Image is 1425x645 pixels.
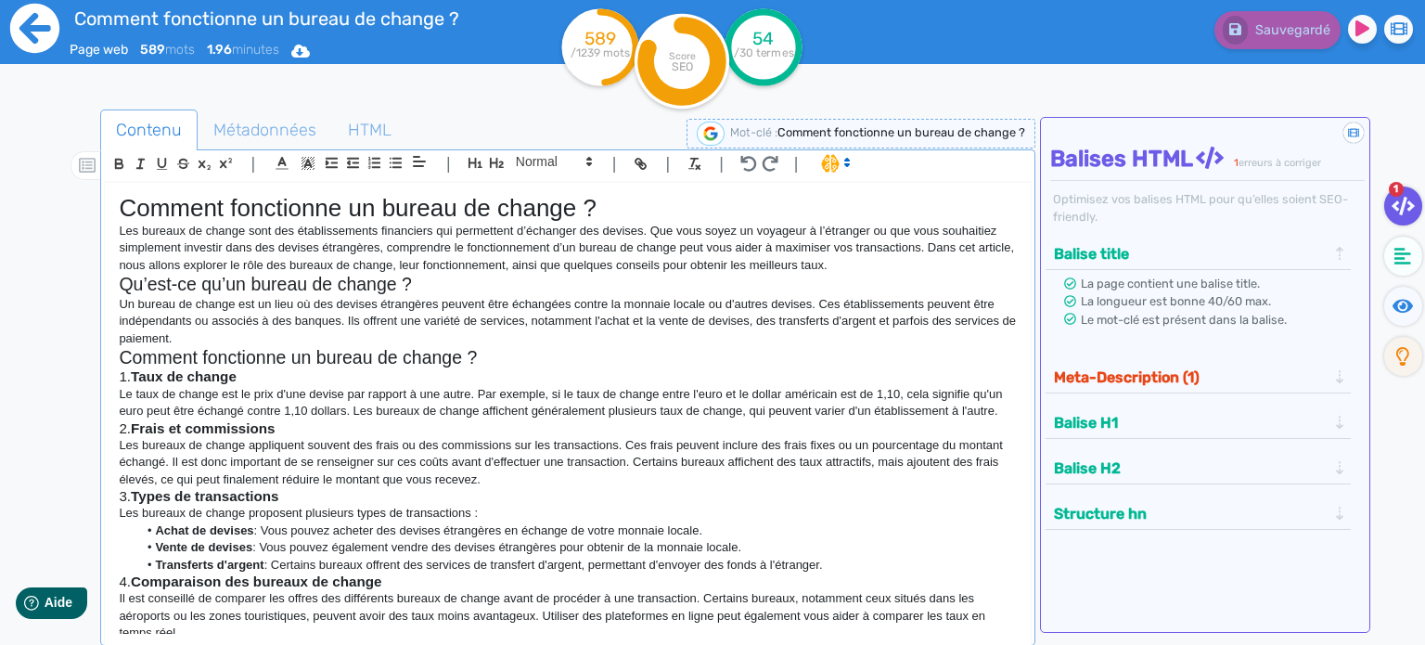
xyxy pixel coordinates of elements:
[1081,277,1260,290] span: La page contient une balise title.
[119,296,1017,347] p: Un bureau de change est un lieu où des devises étrangères peuvent être échangées contre la monnai...
[794,151,799,176] span: |
[131,574,381,589] strong: Comparaison des bureaux de change
[198,110,332,151] a: Métadonnées
[101,105,197,155] span: Contenu
[1048,453,1347,484] div: Balise H2
[1048,362,1332,393] button: Meta-Description (1)
[1048,498,1332,529] button: Structure hn
[612,151,617,176] span: |
[1048,407,1347,438] div: Balise H1
[155,558,263,572] strong: Transferts d'argent
[119,590,1017,641] p: Il est conseillé de comparer les offres des différents bureaux de change avant de procéder à une ...
[119,223,1017,274] p: Les bureaux de change sont des établissements financiers qui permettent d’échanger des devises. Q...
[446,151,451,176] span: |
[697,122,725,146] img: google-serp-logo.png
[571,46,630,59] tspan: /1239 mots
[1048,239,1347,269] div: Balise title
[1234,157,1239,169] span: 1
[155,523,253,537] strong: Achat de devises
[131,488,278,504] strong: Types de transactions
[131,368,237,384] strong: Taux de change
[332,110,407,151] a: HTML
[199,105,331,155] span: Métadonnées
[1050,190,1364,226] div: Optimisez vos balises HTML pour qu’elles soient SEO-friendly.
[1214,11,1341,49] button: Sauvegardé
[1048,239,1332,269] button: Balise title
[777,125,1025,139] span: Comment fonctionne un bureau de change ?
[119,420,1017,437] h3: 2.
[140,42,165,58] b: 589
[119,194,1017,223] h1: Comment fonctionne un bureau de change ?
[70,42,128,58] span: Page web
[119,437,1017,488] p: Les bureaux de change appliquent souvent des frais ou des commissions sur les transactions. Ces f...
[119,347,1017,368] h2: Comment fonctionne un bureau de change ?
[1048,453,1332,484] button: Balise H2
[734,46,794,59] tspan: /30 termes
[584,28,616,49] tspan: 589
[119,505,1017,522] p: Les bureaux de change proposent plusieurs types de transactions :
[719,151,724,176] span: |
[207,42,232,58] b: 1.96
[1048,362,1347,393] div: Meta-Description (1)
[137,557,1017,574] li: : Certains bureaux offrent des services de transfert d'argent, permettant d'envoyer des fonds à l...
[406,150,432,173] span: Aligment
[250,151,255,176] span: |
[119,368,1017,385] h3: 1.
[100,110,198,151] a: Contenu
[1239,157,1321,169] span: erreurs à corriger
[207,42,279,58] span: minutes
[1081,294,1271,308] span: La longueur est bonne 40/60 max.
[155,540,252,554] strong: Vente de devises
[1255,22,1330,38] span: Sauvegardé
[140,42,195,58] span: mots
[753,28,775,49] tspan: 54
[730,125,777,139] span: Mot-clé :
[1050,146,1364,173] h4: Balises HTML
[1048,407,1332,438] button: Balise H1
[1081,313,1287,327] span: Le mot-clé est présent dans la balise.
[1389,182,1404,197] span: 1
[672,59,693,73] tspan: SEO
[119,488,1017,505] h3: 3.
[1048,498,1347,529] div: Structure hn
[137,539,1017,556] li: : Vous pouvez également vendre des devises étrangères pour obtenir de la monnaie locale.
[665,151,670,176] span: |
[131,420,275,436] strong: Frais et commissions
[119,386,1017,420] p: Le taux de change est le prix d'une devise par rapport à une autre. Par exemple, si le taux de ch...
[813,152,856,174] span: I.Assistant
[119,574,1017,590] h3: 4.
[119,274,1017,295] h2: Qu’est-ce qu’un bureau de change ?
[669,50,696,62] tspan: Score
[70,4,497,33] input: title
[333,105,406,155] span: HTML
[137,522,1017,539] li: : Vous pouvez acheter des devises étrangères en échange de votre monnaie locale.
